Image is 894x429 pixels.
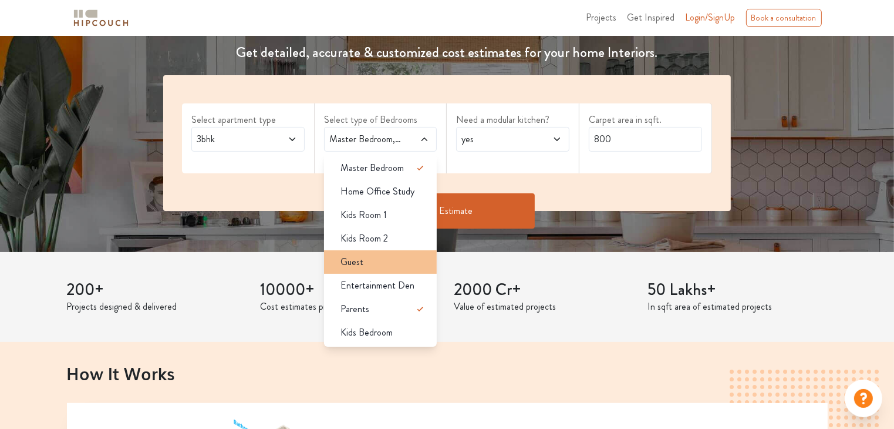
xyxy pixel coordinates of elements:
[340,279,414,293] span: Entertainment Den
[324,152,437,164] div: select 1 more room(s)
[589,127,702,152] input: Enter area sqft
[191,113,305,127] label: Select apartment type
[67,280,247,300] h3: 200+
[67,300,247,314] p: Projects designed & delivered
[648,300,828,314] p: In sqft area of estimated projects
[340,302,369,316] span: Parents
[746,9,822,27] div: Book a consultation
[456,113,569,127] label: Need a modular kitchen?
[359,193,535,229] button: Get Estimate
[340,185,414,199] span: Home Office Study
[340,232,388,246] span: Kids Room 2
[589,113,702,127] label: Carpet area in sqft.
[454,280,634,300] h3: 2000 Cr+
[459,132,536,146] span: yes
[586,11,617,24] span: Projects
[686,11,736,24] span: Login/SignUp
[340,255,363,269] span: Guest
[340,161,404,175] span: Master Bedroom
[261,280,440,300] h3: 10000+
[72,8,130,28] img: logo-horizontal.svg
[340,208,387,222] span: Kids Room 1
[324,113,437,127] label: Select type of Bedrooms
[327,132,404,146] span: Master Bedroom,Parents
[340,326,393,340] span: Kids Bedroom
[72,5,130,31] span: logo-horizontal.svg
[67,363,828,383] h2: How It Works
[454,300,634,314] p: Value of estimated projects
[648,280,828,300] h3: 50 Lakhs+
[156,44,738,61] h4: Get detailed, accurate & customized cost estimates for your home Interiors.
[261,300,440,314] p: Cost estimates provided
[194,132,271,146] span: 3bhk
[628,11,675,24] span: Get Inspired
